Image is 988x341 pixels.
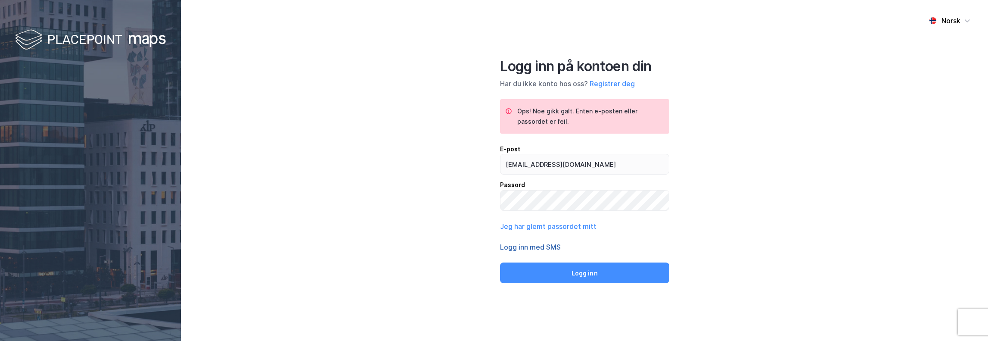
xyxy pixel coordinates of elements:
[500,242,561,252] button: Logg inn med SMS
[941,16,960,26] div: Norsk
[500,144,669,154] div: E-post
[500,263,669,283] button: Logg inn
[15,28,166,53] img: logo-white.f07954bde2210d2a523dddb988cd2aa7.svg
[500,221,597,232] button: Jeg har glemt passordet mitt
[517,106,662,127] div: Ops! Noe gikk galt. Enten e-posten eller passordet er feil.
[500,180,669,190] div: Passord
[500,58,669,75] div: Logg inn på kontoen din
[500,78,669,89] div: Har du ikke konto hos oss?
[945,300,988,341] iframe: Chat Widget
[590,78,635,89] button: Registrer deg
